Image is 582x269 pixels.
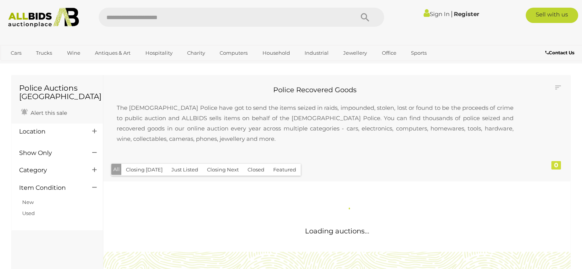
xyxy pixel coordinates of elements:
[346,8,384,27] button: Search
[19,167,81,174] h4: Category
[526,8,578,23] a: Sell with us
[31,47,57,59] a: Trucks
[6,47,26,59] a: Cars
[182,47,210,59] a: Charity
[19,106,69,118] a: Alert this sale
[6,59,70,72] a: [GEOGRAPHIC_DATA]
[551,161,561,170] div: 0
[29,109,67,116] span: Alert this sale
[545,49,576,57] a: Contact Us
[305,227,369,235] span: Loading auctions...
[377,47,401,59] a: Office
[406,47,432,59] a: Sports
[300,47,334,59] a: Industrial
[22,210,35,216] a: Used
[424,10,450,18] a: Sign In
[109,95,521,152] p: The [DEMOGRAPHIC_DATA] Police have got to send the items seized in raids, impounded, stolen, lost...
[109,86,521,94] h2: Police Recovered Goods
[338,47,372,59] a: Jewellery
[19,128,81,135] h4: Location
[19,150,81,157] h4: Show Only
[545,50,574,55] b: Contact Us
[19,84,95,101] h1: Police Auctions [GEOGRAPHIC_DATA]
[62,47,85,59] a: Wine
[269,164,301,176] button: Featured
[454,10,479,18] a: Register
[243,164,269,176] button: Closed
[140,47,178,59] a: Hospitality
[258,47,295,59] a: Household
[90,47,135,59] a: Antiques & Art
[19,184,81,191] h4: Item Condition
[22,199,34,205] a: New
[4,8,83,28] img: Allbids.com.au
[215,47,253,59] a: Computers
[111,164,122,175] button: All
[167,164,203,176] button: Just Listed
[202,164,243,176] button: Closing Next
[121,164,167,176] button: Closing [DATE]
[451,10,453,18] span: |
